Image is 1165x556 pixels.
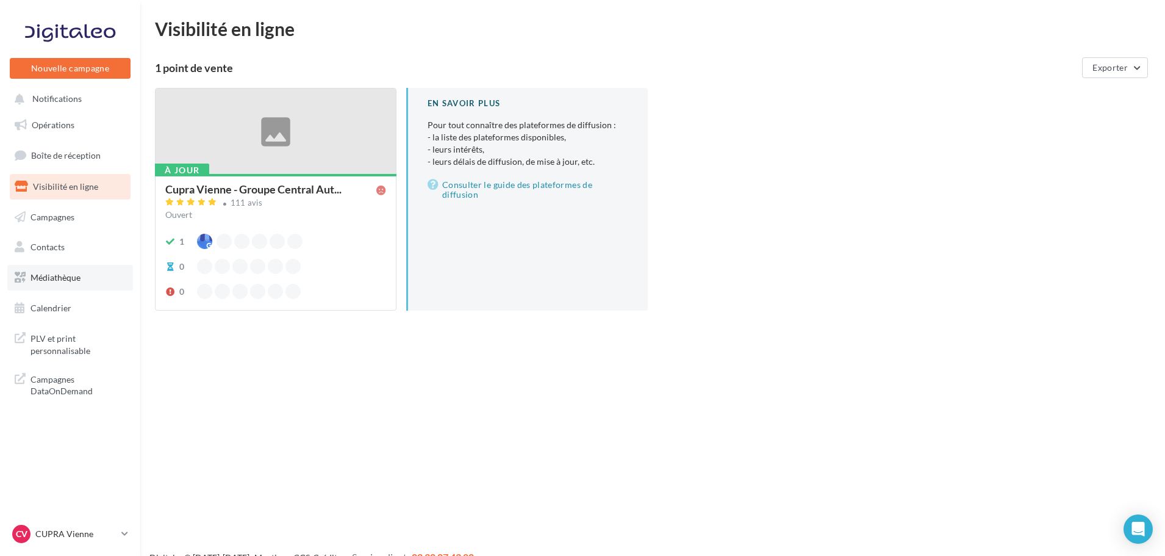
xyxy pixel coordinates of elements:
div: En savoir plus [428,98,628,109]
a: Consulter le guide des plateformes de diffusion [428,178,628,202]
button: Nouvelle campagne [10,58,131,79]
div: 1 [179,236,184,248]
li: - leurs délais de diffusion, de mise à jour, etc. [428,156,628,168]
div: 1 point de vente [155,62,1077,73]
span: Campagnes [30,211,74,222]
div: À jour [155,164,209,177]
div: Visibilité en ligne [155,20,1150,38]
a: PLV et print personnalisable [7,325,133,361]
a: Campagnes DataOnDemand [7,366,133,402]
span: Campagnes DataOnDemand [30,371,126,397]
span: Opérations [32,120,74,130]
span: Ouvert [165,209,192,220]
div: 0 [179,286,184,298]
a: 111 avis [165,197,386,211]
a: Boîte de réception [7,142,133,168]
span: Contacts [30,242,65,252]
a: Visibilité en ligne [7,174,133,200]
span: Exporter [1092,62,1128,73]
li: - la liste des plateformes disponibles, [428,131,628,143]
span: CV [16,528,27,540]
span: Boîte de réception [31,150,101,161]
p: CUPRA Vienne [35,528,116,540]
span: Médiathèque [30,272,81,283]
div: 0 [179,261,184,273]
button: Exporter [1082,57,1148,78]
span: Calendrier [30,303,71,313]
a: Contacts [7,234,133,260]
a: Médiathèque [7,265,133,291]
a: CV CUPRA Vienne [10,522,131,546]
a: Calendrier [7,295,133,321]
p: Pour tout connaître des plateformes de diffusion : [428,119,628,168]
div: Open Intercom Messenger [1124,514,1153,544]
span: Visibilité en ligne [33,181,98,192]
span: Cupra Vienne - Groupe Central Aut... [165,184,342,195]
span: PLV et print personnalisable [30,330,126,356]
a: Campagnes [7,204,133,230]
div: 111 avis [231,199,263,207]
li: - leurs intérêts, [428,143,628,156]
span: Notifications [32,94,82,104]
a: Opérations [7,112,133,138]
